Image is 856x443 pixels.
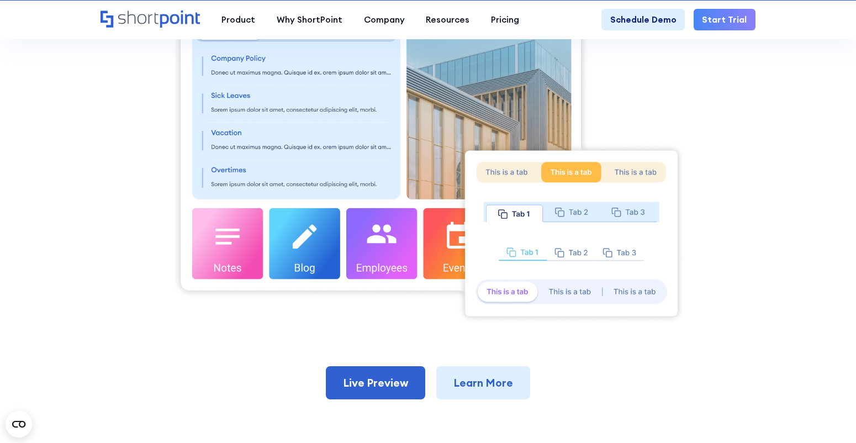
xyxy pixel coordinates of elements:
a: Live Preview [326,366,425,399]
div: Why ShortPoint [277,13,342,26]
a: Resources [415,9,480,30]
a: Company [353,9,415,30]
div: Company [364,13,405,26]
a: Why ShortPoint [266,9,353,30]
div: Resources [426,13,469,26]
a: Pricing [480,9,530,30]
a: Learn More [436,366,530,399]
div: Pricing [491,13,519,26]
button: Open CMP widget [6,411,32,437]
a: Product [211,9,266,30]
div: Product [221,13,255,26]
a: Schedule Demo [601,9,685,30]
a: Home [101,10,200,29]
a: Start Trial [694,9,755,30]
iframe: Chat Widget [801,390,856,443]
